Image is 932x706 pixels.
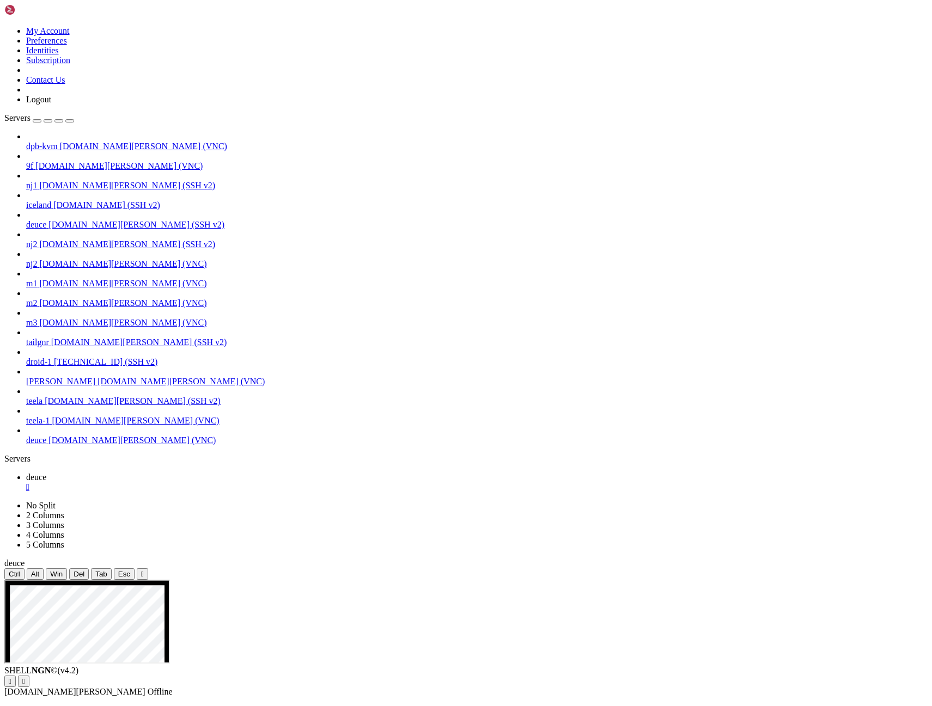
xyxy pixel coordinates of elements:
[31,570,40,578] span: Alt
[54,357,157,366] span: [TECHNICAL_ID] (SSH v2)
[4,4,67,15] img: Shellngn
[26,328,928,347] li: tailgnr [DOMAIN_NAME][PERSON_NAME] (SSH v2)
[26,132,928,151] li: dpb-kvm [DOMAIN_NAME][PERSON_NAME] (VNC)
[26,377,928,386] a: [PERSON_NAME] [DOMAIN_NAME][PERSON_NAME] (VNC)
[32,666,51,675] b: NGN
[95,570,107,578] span: Tab
[148,687,173,696] span: Offline
[26,200,928,210] a: iceland [DOMAIN_NAME] (SSH v2)
[26,396,928,406] a: teela [DOMAIN_NAME][PERSON_NAME] (SSH v2)
[26,230,928,249] li: nj2 [DOMAIN_NAME][PERSON_NAME] (SSH v2)
[39,279,206,288] span: [DOMAIN_NAME][PERSON_NAME] (VNC)
[60,142,227,151] span: [DOMAIN_NAME][PERSON_NAME] (VNC)
[26,377,95,386] span: [PERSON_NAME]
[39,298,206,308] span: [DOMAIN_NAME][PERSON_NAME] (VNC)
[4,558,25,568] span: deuce
[50,570,63,578] span: Win
[39,181,215,190] span: [DOMAIN_NAME][PERSON_NAME] (SSH v2)
[26,308,928,328] li: m3 [DOMAIN_NAME][PERSON_NAME] (VNC)
[9,570,20,578] span: Ctrl
[26,161,928,171] a: 9f [DOMAIN_NAME][PERSON_NAME] (VNC)
[39,259,206,268] span: [DOMAIN_NAME][PERSON_NAME] (VNC)
[18,676,29,687] button: 
[26,210,928,230] li: deuce [DOMAIN_NAME][PERSON_NAME] (SSH v2)
[26,75,65,84] a: Contact Us
[39,240,215,249] span: [DOMAIN_NAME][PERSON_NAME] (SSH v2)
[137,568,148,580] button: 
[26,472,928,492] a: deuce
[26,26,70,35] a: My Account
[26,416,928,426] a: teela-1 [DOMAIN_NAME][PERSON_NAME] (VNC)
[26,249,928,269] li: nj2 [DOMAIN_NAME][PERSON_NAME] (VNC)
[58,666,79,675] span: 4.2.0
[4,454,928,464] div: Servers
[69,568,89,580] button: Del
[26,200,51,210] span: iceland
[48,220,224,229] span: [DOMAIN_NAME][PERSON_NAME] (SSH v2)
[4,687,145,696] span: [DOMAIN_NAME][PERSON_NAME]
[26,288,928,308] li: m2 [DOMAIN_NAME][PERSON_NAME] (VNC)
[27,568,44,580] button: Alt
[26,386,928,406] li: teela [DOMAIN_NAME][PERSON_NAME] (SSH v2)
[26,269,928,288] li: m1 [DOMAIN_NAME][PERSON_NAME] (VNC)
[4,113,74,122] a: Servers
[26,530,64,539] a: 4 Columns
[26,435,928,445] a: deuce [DOMAIN_NAME][PERSON_NAME] (VNC)
[26,406,928,426] li: teela-1 [DOMAIN_NAME][PERSON_NAME] (VNC)
[26,259,928,269] a: nj2 [DOMAIN_NAME][PERSON_NAME] (VNC)
[26,482,928,492] a: 
[26,318,37,327] span: m3
[26,279,928,288] a: m1 [DOMAIN_NAME][PERSON_NAME] (VNC)
[4,676,16,687] button: 
[26,357,52,366] span: droid-1
[35,161,203,170] span: [DOMAIN_NAME][PERSON_NAME] (VNC)
[26,240,37,249] span: nj2
[26,191,928,210] li: iceland [DOMAIN_NAME] (SSH v2)
[26,337,928,347] a: tailgnr [DOMAIN_NAME][PERSON_NAME] (SSH v2)
[26,181,928,191] a: nj1 [DOMAIN_NAME][PERSON_NAME] (SSH v2)
[4,666,78,675] span: SHELL ©
[26,56,70,65] a: Subscription
[26,396,42,406] span: teela
[22,677,25,685] div: 
[4,113,31,122] span: Servers
[26,298,37,308] span: m2
[26,337,49,347] span: tailgnr
[46,568,67,580] button: Win
[26,501,56,510] a: No Split
[26,220,46,229] span: deuce
[26,142,58,151] span: dpb-kvm
[26,318,928,328] a: m3 [DOMAIN_NAME][PERSON_NAME] (VNC)
[26,142,928,151] a: dpb-kvm [DOMAIN_NAME][PERSON_NAME] (VNC)
[26,426,928,445] li: deuce [DOMAIN_NAME][PERSON_NAME] (VNC)
[48,435,216,445] span: [DOMAIN_NAME][PERSON_NAME] (VNC)
[51,337,227,347] span: [DOMAIN_NAME][PERSON_NAME] (SSH v2)
[118,570,130,578] span: Esc
[53,200,160,210] span: [DOMAIN_NAME] (SSH v2)
[9,677,11,685] div: 
[26,161,33,170] span: 9f
[26,46,59,55] a: Identities
[26,151,928,171] li: 9f [DOMAIN_NAME][PERSON_NAME] (VNC)
[114,568,135,580] button: Esc
[26,181,37,190] span: nj1
[26,220,928,230] a: deuce [DOMAIN_NAME][PERSON_NAME] (SSH v2)
[26,36,67,45] a: Preferences
[4,568,25,580] button: Ctrl
[26,95,51,104] a: Logout
[26,279,37,288] span: m1
[98,377,265,386] span: [DOMAIN_NAME][PERSON_NAME] (VNC)
[26,240,928,249] a: nj2 [DOMAIN_NAME][PERSON_NAME] (SSH v2)
[26,367,928,386] li: [PERSON_NAME] [DOMAIN_NAME][PERSON_NAME] (VNC)
[45,396,221,406] span: [DOMAIN_NAME][PERSON_NAME] (SSH v2)
[74,570,84,578] span: Del
[26,435,46,445] span: deuce
[141,570,144,578] div: 
[26,298,928,308] a: m2 [DOMAIN_NAME][PERSON_NAME] (VNC)
[26,347,928,367] li: droid-1 [TECHNICAL_ID] (SSH v2)
[52,416,220,425] span: [DOMAIN_NAME][PERSON_NAME] (VNC)
[26,472,46,482] span: deuce
[26,520,64,530] a: 3 Columns
[39,318,206,327] span: [DOMAIN_NAME][PERSON_NAME] (VNC)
